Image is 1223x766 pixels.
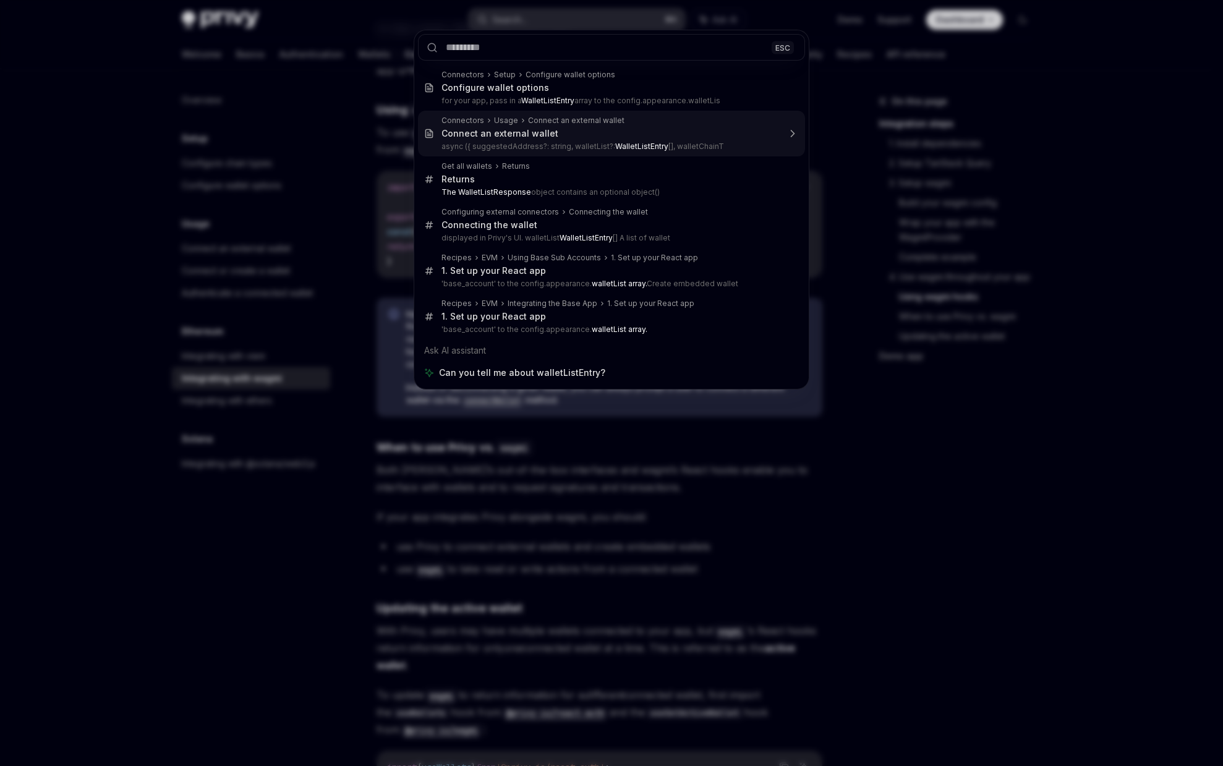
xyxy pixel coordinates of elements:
[441,187,531,197] b: The WalletListResponse
[482,253,498,263] div: EVM
[441,187,779,197] p: object contains an optional object()
[528,116,624,126] div: Connect an external wallet
[607,299,694,309] div: 1. Set up your React app
[560,233,613,242] b: WalletListEntry
[441,279,779,289] p: 'base_account' to the config.appearance. Create embedded wallet
[439,367,605,379] span: Can you tell me about walletListEntry?
[521,96,574,105] b: WalletListEntry
[418,339,805,362] div: Ask AI assistant
[611,253,698,263] div: 1. Set up your React app
[441,116,484,126] div: Connectors
[502,161,530,171] div: Returns
[441,233,779,243] p: displayed in Privy's UI. walletList [] A list of wallet
[615,142,668,151] b: WalletListEntry
[441,265,546,276] div: 1. Set up your React app
[441,128,558,139] div: Connect an external wallet
[441,82,549,93] div: Configure wallet options
[494,116,518,126] div: Usage
[526,70,615,80] div: Configure wallet options
[441,96,779,106] p: for your app, pass in a array to the config.appearance.walletLis
[441,174,475,185] div: Returns
[592,279,647,288] b: walletList array.
[441,70,484,80] div: Connectors
[441,207,559,217] div: Configuring external connectors
[508,299,597,309] div: Integrating the Base App
[441,299,472,309] div: Recipes
[772,41,794,54] div: ESC
[441,325,779,334] p: 'base_account' to the config.appearance.
[441,161,492,171] div: Get all wallets
[569,207,648,217] div: Connecting the wallet
[441,142,779,151] p: async ({ suggestedAddress?: string, walletList?: [], walletChainT
[482,299,498,309] div: EVM
[592,325,647,334] b: walletList array.
[508,253,601,263] div: Using Base Sub Accounts
[441,253,472,263] div: Recipes
[494,70,516,80] div: Setup
[441,219,537,231] div: Connecting the wallet
[441,311,546,322] div: 1. Set up your React app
